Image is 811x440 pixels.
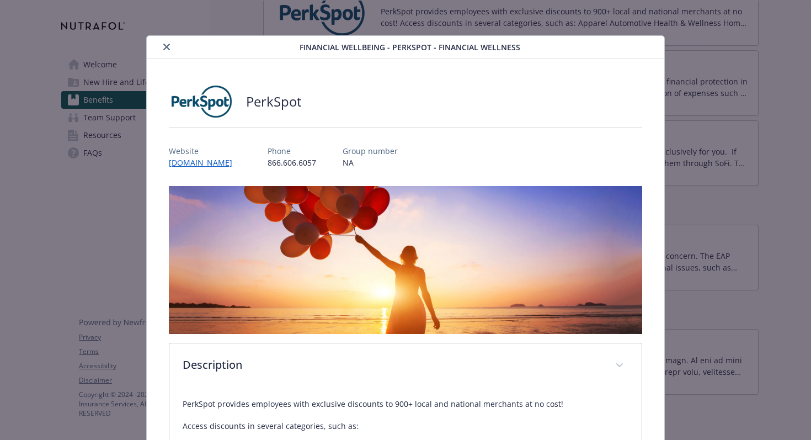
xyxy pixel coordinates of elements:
p: 866.606.6057 [268,157,316,168]
a: [DOMAIN_NAME] [169,157,241,168]
h2: PerkSpot [246,92,302,111]
p: PerkSpot provides employees with exclusive discounts to 900+ local and national merchants at no c... [183,397,629,411]
span: Financial Wellbeing - PerkSpot - Financial Wellness [300,41,520,53]
p: Website [169,145,241,157]
img: PerkSpot [169,85,235,118]
p: Group number [343,145,398,157]
img: banner [169,186,643,334]
button: close [160,40,173,54]
p: Phone [268,145,316,157]
p: Access discounts in several categories, such as: [183,420,629,433]
p: Description [183,357,602,373]
p: NA [343,157,398,168]
div: Description [169,343,642,389]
